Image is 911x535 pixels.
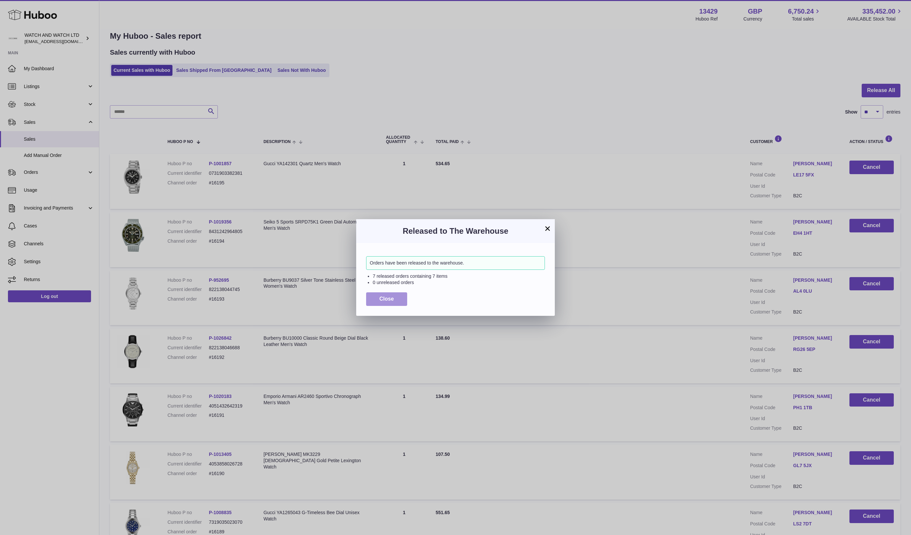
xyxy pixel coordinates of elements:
button: Close [366,292,407,306]
span: Close [379,296,394,302]
li: 0 unreleased orders [373,279,545,286]
li: 7 released orders containing 7 items [373,273,545,279]
button: × [544,224,551,232]
div: Orders have been released to the warehouse. [366,256,545,270]
h3: Released to The Warehouse [366,226,545,236]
